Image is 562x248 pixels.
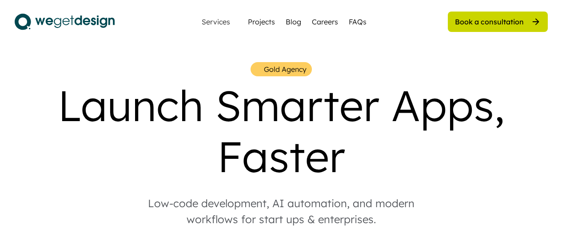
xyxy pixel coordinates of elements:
[264,64,307,75] div: Gold Agency
[130,195,432,227] div: Low-code development, AI automation, and modern workflows for start ups & enterprises.
[15,80,548,182] div: Launch Smarter Apps, Faster
[15,11,115,33] img: logo.svg
[254,65,261,74] img: yH5BAEAAAAALAAAAAABAAEAAAIBRAA7
[455,17,524,27] div: Book a consultation
[312,16,338,27] a: Careers
[349,16,367,27] a: FAQs
[286,16,301,27] a: Blog
[248,16,275,27] a: Projects
[198,18,234,25] div: Services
